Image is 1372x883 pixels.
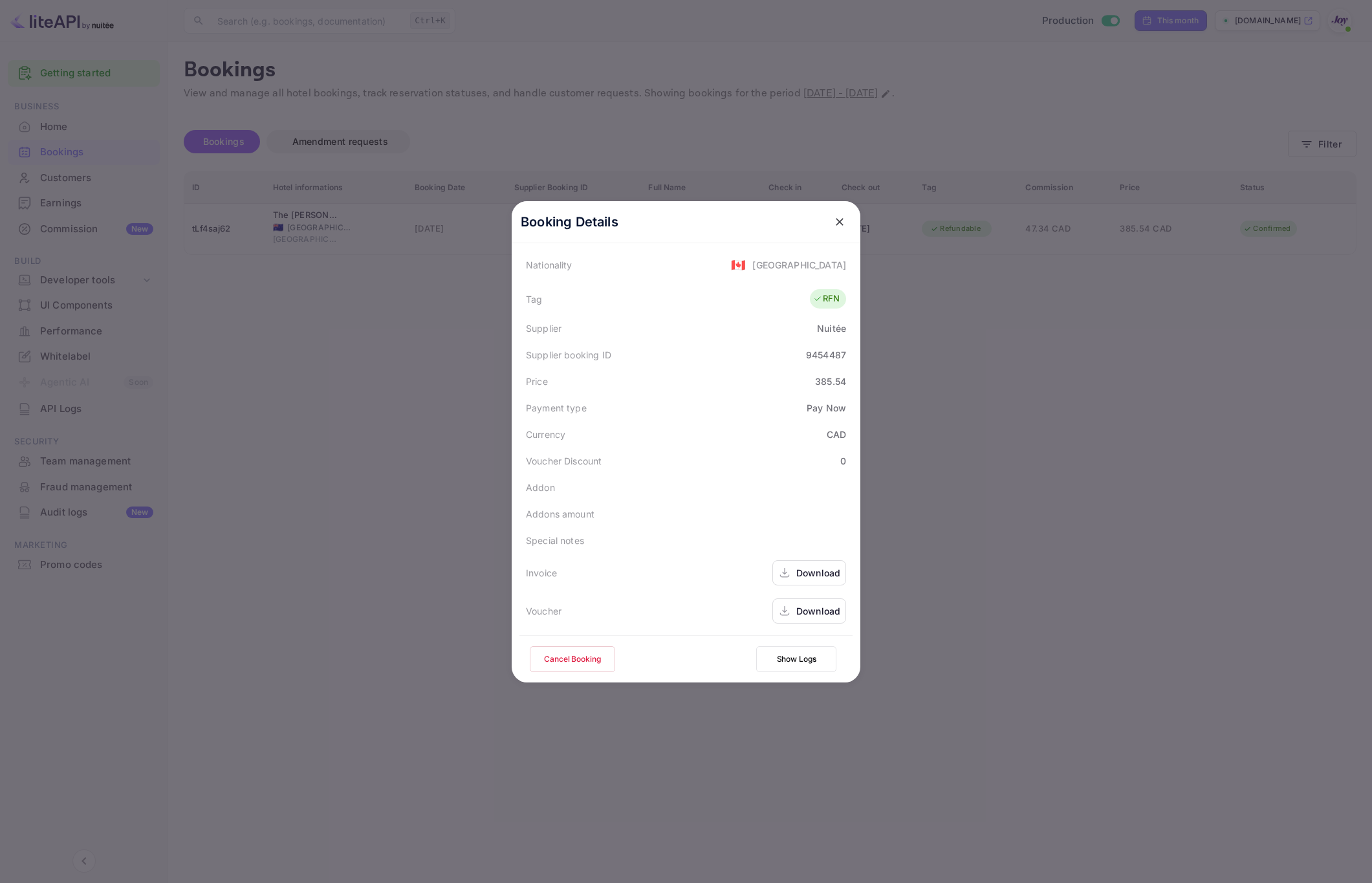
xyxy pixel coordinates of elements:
div: Tag [526,292,542,306]
div: 0 [840,454,846,468]
div: Download [796,566,840,580]
p: Booking Details [521,212,618,232]
div: [GEOGRAPHIC_DATA] [752,258,846,272]
span: United States [731,253,746,276]
div: Invoice [526,566,557,580]
button: close [828,210,851,234]
div: Download [796,604,840,618]
div: Price [526,375,548,388]
div: Supplier [526,322,561,335]
button: Show Logs [756,646,836,672]
div: Supplier booking ID [526,348,611,362]
div: Addons amount [526,507,594,521]
div: Voucher [526,604,561,618]
div: Nuitée [817,322,846,335]
div: Addon [526,481,555,494]
div: Voucher Discount [526,454,602,468]
div: Special notes [526,534,584,547]
div: Currency [526,428,565,441]
div: Payment type [526,401,587,415]
div: 385.54 [815,375,846,388]
button: Cancel Booking [530,646,615,672]
div: CAD [827,428,846,441]
div: 9454487 [806,348,846,362]
div: Nationality [526,258,572,272]
div: Pay Now [807,401,846,415]
div: RFN [813,292,840,305]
